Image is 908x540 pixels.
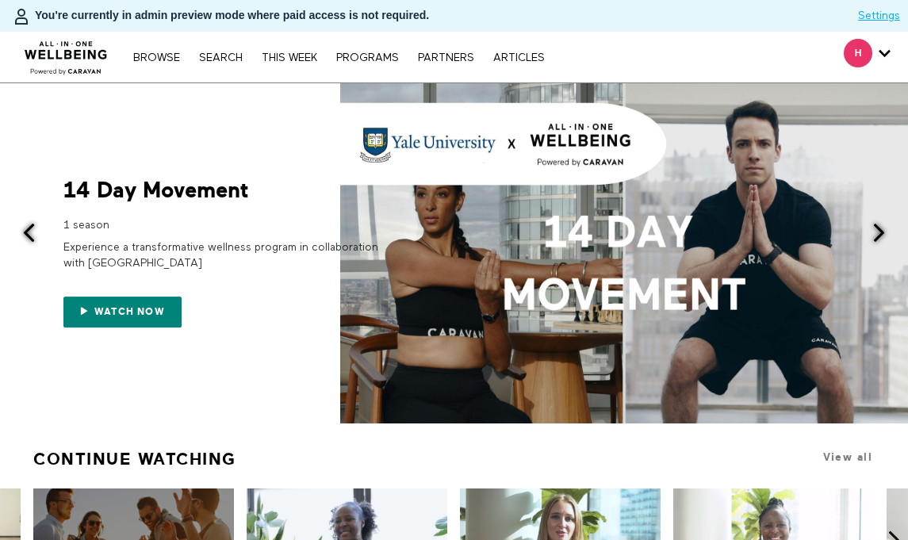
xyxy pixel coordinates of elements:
a: Browse [125,52,188,63]
img: CARAVAN [18,29,114,77]
a: ARTICLES [485,52,553,63]
img: person-bdfc0eaa9744423c596e6e1c01710c89950b1dff7c83b5d61d716cfd8139584f.svg [12,7,31,26]
nav: Primary [125,49,552,65]
a: Search [191,52,251,63]
a: PARTNERS [410,52,482,63]
a: Settings [858,8,900,24]
a: View all [823,451,872,463]
a: PROGRAMS [328,52,407,63]
a: THIS WEEK [254,52,325,63]
a: Continue Watching [33,442,236,476]
div: Secondary [832,32,902,82]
